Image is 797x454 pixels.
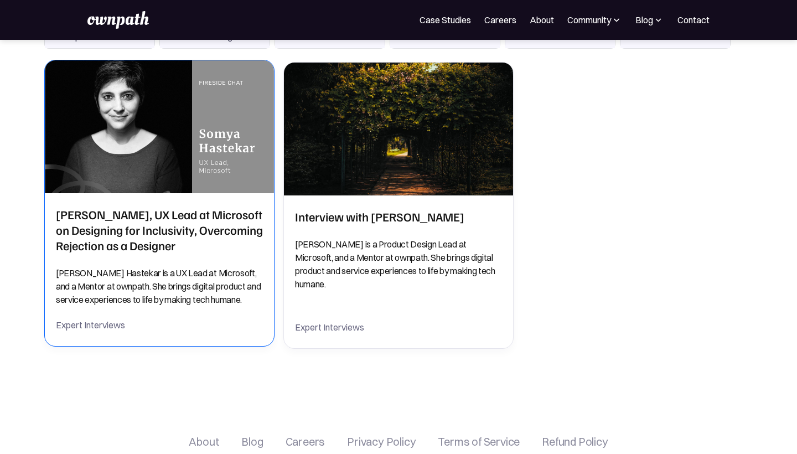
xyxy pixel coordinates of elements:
h2: [PERSON_NAME], UX Lead at Microsoft on Designing for Inclusivity, Overcoming Rejection as a Designer [56,207,263,253]
div: Blog [635,13,653,27]
div: Community [567,13,611,27]
a: Careers [484,13,516,27]
h2: Interview with [PERSON_NAME] [295,209,464,224]
a: Somya Hastekar, UX Lead at Microsoft on Designing for Inclusivity, Overcoming Rejection as a Desi... [44,60,275,347]
p: [PERSON_NAME] Hastekar is a UX Lead at Microsoft, and a Mentor at ownpath. She brings digital pro... [56,266,263,306]
div: Expert Interviews [56,317,263,333]
a: About [189,435,219,448]
a: Terms of Service [438,435,520,448]
a: Refund Policy [542,435,608,448]
a: Blog [241,435,263,448]
a: About [530,13,554,27]
div: Community [567,13,622,27]
a: Privacy Policy [347,435,416,448]
div: Expert Interviews [295,319,502,335]
p: [PERSON_NAME] is a Product Design Lead at Microsoft, and a Mentor at ownpath. She brings digital ... [295,238,502,291]
a: Case Studies [420,13,471,27]
a: Careers [286,435,325,448]
div: Blog [635,13,664,27]
img: Somya Hastekar, UX Lead at Microsoft on Designing for Inclusivity, Overcoming Rejection as a Desi... [45,60,274,193]
img: Interview with Somya Hastekar [284,63,513,195]
a: Contact [677,13,710,27]
a: Interview with Somya HastekarInterview with [PERSON_NAME][PERSON_NAME] is a Product Design Lead a... [283,62,514,349]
